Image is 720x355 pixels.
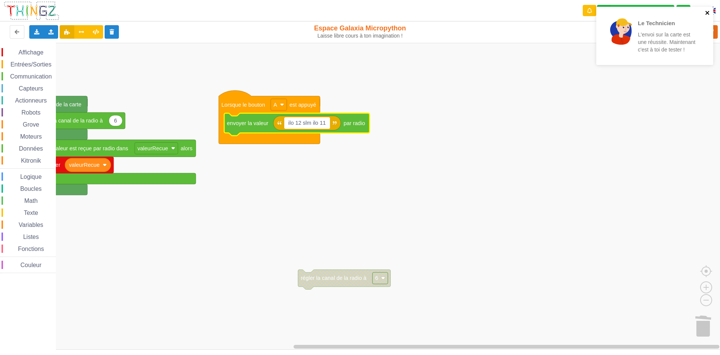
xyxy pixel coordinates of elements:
span: Entrées/Sorties [9,61,52,68]
span: Moteurs [19,133,43,140]
img: thingz_logo.png [3,1,60,21]
text: est appuyé [289,101,316,107]
span: Grove [22,121,40,128]
text: Lorsque le bouton [222,101,265,107]
span: Affichage [17,49,44,56]
text: si une valeur est reçue par radio dans [37,145,128,151]
div: Espace Galaxia Micropython [297,24,423,39]
text: valeurRecue [69,162,100,168]
span: Actionneurs [14,97,48,104]
button: close [705,10,710,17]
span: Communication [9,73,53,80]
text: 6 [375,275,378,281]
span: Math [23,198,39,204]
span: Capteurs [18,85,44,92]
text: A [273,101,277,107]
text: alors [181,145,192,151]
text: par radio [343,120,365,126]
text: régler la canal de la radio à [37,118,103,124]
div: Laisse libre cours à ton imagination ! [297,33,423,39]
span: Variables [18,222,45,228]
text: 6 [114,118,117,124]
text: envoyer la valeur [227,120,268,126]
text: valeurRecue [137,145,168,151]
div: Ta base fonctionne bien ! [597,5,674,17]
span: Listes [22,234,40,240]
span: Robots [20,109,42,116]
text: régler la canal de la radio à [301,275,367,281]
p: Le Technicien [638,19,696,27]
span: Kitronik [20,157,42,164]
text: Au démarrage de la carte [20,101,81,107]
span: Boucles [19,186,43,192]
span: Données [18,145,44,152]
span: Fonctions [17,246,45,252]
span: Couleur [19,262,43,268]
span: Texte [22,210,39,216]
p: L'envoi sur la carte est une réussite. Maintenant c'est à toi de tester ! [638,31,696,53]
span: Logique [19,174,43,180]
